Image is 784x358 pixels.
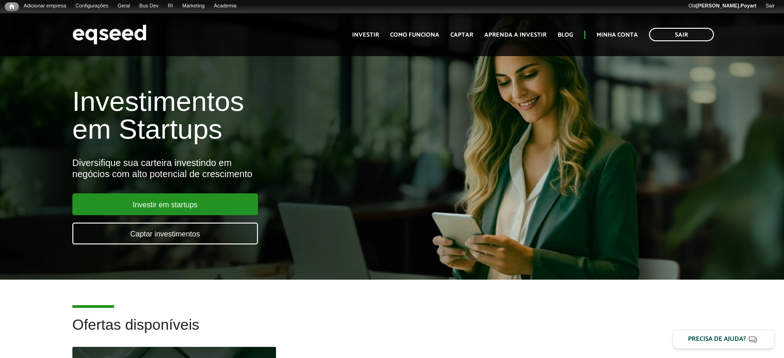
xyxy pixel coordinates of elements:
[684,2,761,10] a: Olá[PERSON_NAME].Poyart
[597,32,638,38] a: Minha conta
[5,2,19,11] a: Início
[72,88,450,143] h1: Investimentos em Startups
[484,32,546,38] a: Aprenda a investir
[72,317,712,347] h2: Ofertas disponíveis
[72,157,450,179] div: Diversifique sua carteira investindo em negócios com alto potencial de crescimento
[135,2,163,10] a: Bus Dev
[19,2,71,10] a: Adicionar empresa
[696,3,756,8] strong: [PERSON_NAME].Poyart
[113,2,135,10] a: Geral
[72,223,258,244] a: Captar investimentos
[390,32,439,38] a: Como funciona
[71,2,113,10] a: Configurações
[72,22,147,47] img: EqSeed
[352,32,379,38] a: Investir
[163,2,178,10] a: RI
[178,2,209,10] a: Marketing
[72,193,258,215] a: Investir em startups
[649,28,714,41] a: Sair
[558,32,573,38] a: Blog
[209,2,241,10] a: Academia
[9,3,14,10] span: Início
[450,32,473,38] a: Captar
[761,2,779,10] a: Sair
